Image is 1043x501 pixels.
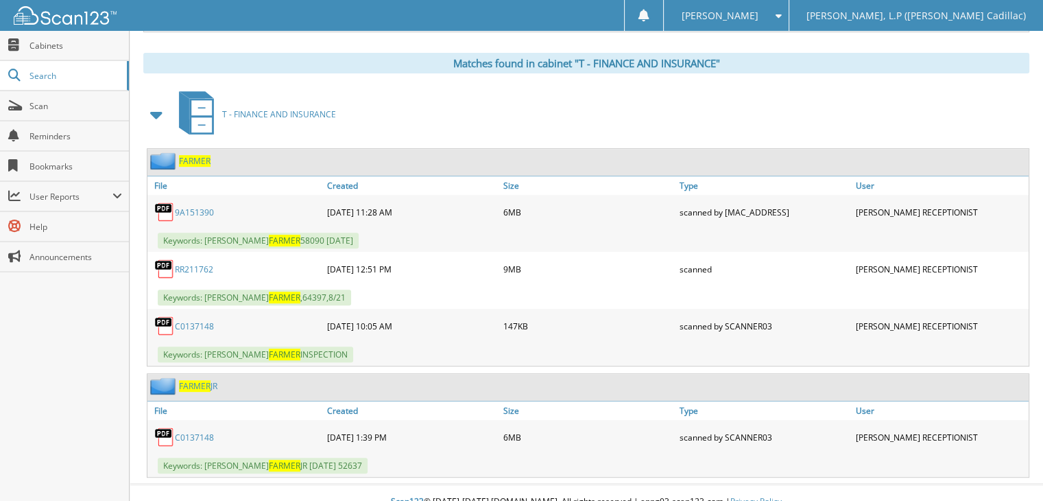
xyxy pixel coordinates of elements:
[175,321,214,332] a: C0137148
[29,70,120,82] span: Search
[158,347,353,362] span: Keywords: [PERSON_NAME] INSPECTION
[269,460,300,471] span: FARMER
[852,401,1029,420] a: User
[147,401,324,420] a: File
[29,221,122,233] span: Help
[324,176,500,195] a: Created
[676,255,852,283] div: scanned
[175,264,213,275] a: RR211762
[29,100,122,112] span: Scan
[29,130,122,142] span: Reminders
[324,312,500,340] div: [DATE] 10:05 AM
[147,176,324,195] a: File
[154,259,175,279] img: PDF.png
[500,255,676,283] div: 9MB
[324,423,500,451] div: [DATE] 1:39 PM
[179,380,211,392] span: FARMER
[324,198,500,226] div: [DATE] 11:28 AM
[150,377,179,395] img: folder2.png
[269,349,300,360] span: FARMER
[500,401,676,420] a: Size
[154,316,175,336] img: PDF.png
[324,401,500,420] a: Created
[500,312,676,340] div: 147KB
[676,198,852,226] div: scanned by [MAC_ADDRESS]
[14,6,117,25] img: scan123-logo-white.svg
[500,198,676,226] div: 6MB
[852,423,1029,451] div: [PERSON_NAME] RECEPTIONIST
[806,12,1026,20] span: [PERSON_NAME], L.P ([PERSON_NAME] Cadillac)
[175,432,214,443] a: C0137148
[676,312,852,340] div: scanned by SCANNER03
[179,155,211,167] a: FARMER
[324,255,500,283] div: [DATE] 12:51 PM
[29,251,122,263] span: Announcements
[852,312,1029,340] div: [PERSON_NAME] RECEPTIONIST
[974,435,1043,501] iframe: Chat Widget
[171,87,336,141] a: T - FINANCE AND INSURANCE
[852,198,1029,226] div: [PERSON_NAME] RECEPTIONIST
[29,191,112,202] span: User Reports
[175,207,214,218] a: 9A151390
[676,423,852,451] div: scanned by SCANNER03
[222,108,336,120] span: T - FINANCE AND INSURANCE
[150,152,179,170] img: folder2.png
[500,176,676,195] a: Size
[852,176,1029,195] a: User
[158,458,368,474] span: Keywords: [PERSON_NAME] JR [DATE] 52637
[681,12,758,20] span: [PERSON_NAME]
[179,380,217,392] a: FARMERJR
[500,423,676,451] div: 6MB
[29,40,122,51] span: Cabinets
[154,202,175,222] img: PDF.png
[852,255,1029,283] div: [PERSON_NAME] RECEPTIONIST
[269,235,300,246] span: FARMER
[154,427,175,447] img: PDF.png
[676,401,852,420] a: Type
[158,233,359,248] span: Keywords: [PERSON_NAME] 58090 [DATE]
[158,290,351,305] span: Keywords: [PERSON_NAME] ,64397,8/21
[676,176,852,195] a: Type
[269,292,300,303] span: FARMER
[143,53,1029,73] div: Matches found in cabinet "T - FINANCE AND INSURANCE"
[29,161,122,172] span: Bookmarks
